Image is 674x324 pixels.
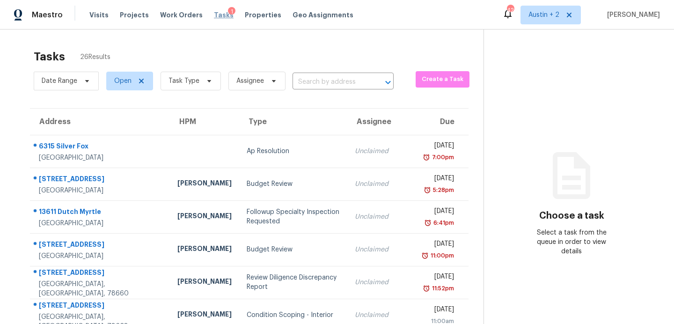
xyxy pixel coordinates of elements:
[424,239,454,251] div: [DATE]
[424,272,454,284] div: [DATE]
[528,228,615,256] div: Select a task from the queue in order to view details
[39,153,162,162] div: [GEOGRAPHIC_DATA]
[39,251,162,261] div: [GEOGRAPHIC_DATA]
[177,309,232,321] div: [PERSON_NAME]
[381,76,395,89] button: Open
[39,174,162,186] div: [STREET_ADDRESS]
[355,310,409,320] div: Unclaimed
[424,305,454,317] div: [DATE]
[39,186,162,195] div: [GEOGRAPHIC_DATA]
[539,211,604,221] h3: Choose a task
[420,74,465,85] span: Create a Task
[247,207,340,226] div: Followup Specialty Inspection Requested
[293,75,367,89] input: Search by address
[430,153,454,162] div: 7:00pm
[239,109,348,135] th: Type
[355,147,409,156] div: Unclaimed
[236,76,264,86] span: Assignee
[247,245,340,254] div: Budget Review
[89,10,109,20] span: Visits
[432,218,454,228] div: 6:41pm
[245,10,281,20] span: Properties
[355,179,409,189] div: Unclaimed
[39,301,162,312] div: [STREET_ADDRESS]
[603,10,660,20] span: [PERSON_NAME]
[114,76,132,86] span: Open
[423,284,430,293] img: Overdue Alarm Icon
[528,10,559,20] span: Austin + 2
[39,207,162,219] div: 13611 Dutch Myrtle
[355,245,409,254] div: Unclaimed
[247,179,340,189] div: Budget Review
[424,206,454,218] div: [DATE]
[170,109,239,135] th: HPM
[507,6,513,15] div: 42
[421,251,429,260] img: Overdue Alarm Icon
[416,71,469,88] button: Create a Task
[293,10,353,20] span: Geo Assignments
[417,109,469,135] th: Due
[214,12,234,18] span: Tasks
[177,211,232,223] div: [PERSON_NAME]
[177,277,232,288] div: [PERSON_NAME]
[160,10,203,20] span: Work Orders
[42,76,77,86] span: Date Range
[32,10,63,20] span: Maestro
[34,52,65,61] h2: Tasks
[431,185,454,195] div: 5:28pm
[39,280,162,298] div: [GEOGRAPHIC_DATA], [GEOGRAPHIC_DATA], 78660
[247,273,340,292] div: Review Diligence Discrepancy Report
[355,278,409,287] div: Unclaimed
[39,240,162,251] div: [STREET_ADDRESS]
[177,244,232,256] div: [PERSON_NAME]
[228,7,235,16] div: 1
[347,109,417,135] th: Assignee
[424,141,454,153] div: [DATE]
[430,284,454,293] div: 11:52pm
[177,178,232,190] div: [PERSON_NAME]
[424,174,454,185] div: [DATE]
[423,153,430,162] img: Overdue Alarm Icon
[247,310,340,320] div: Condition Scoping - Interior
[424,218,432,228] img: Overdue Alarm Icon
[424,185,431,195] img: Overdue Alarm Icon
[429,251,454,260] div: 11:00pm
[168,76,199,86] span: Task Type
[120,10,149,20] span: Projects
[30,109,170,135] th: Address
[39,219,162,228] div: [GEOGRAPHIC_DATA]
[355,212,409,221] div: Unclaimed
[247,147,340,156] div: Ap Resolution
[39,141,162,153] div: 6315 Silver Fox
[80,52,110,62] span: 26 Results
[39,268,162,280] div: [STREET_ADDRESS]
